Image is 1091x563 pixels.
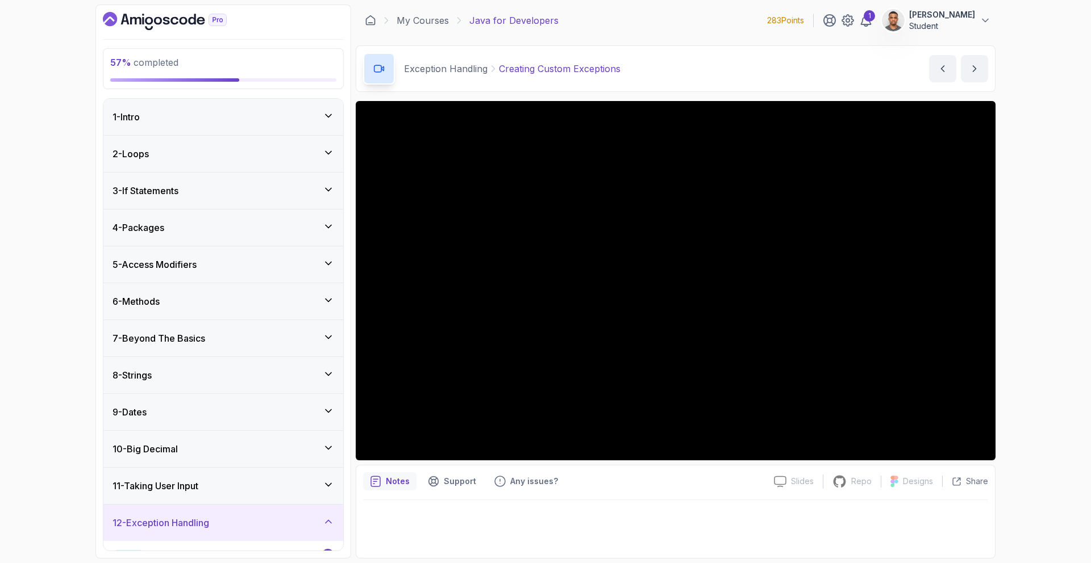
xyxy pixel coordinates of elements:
h3: 7 - Beyond The Basics [113,331,205,345]
h3: 11 - Taking User Input [113,479,198,493]
p: Any issues? [510,476,558,487]
a: Dashboard [365,15,376,26]
button: 9-Dates [103,394,343,430]
button: 11-Taking User Input [103,468,343,504]
p: [PERSON_NAME] [909,9,975,20]
a: Dashboard [103,12,253,30]
p: Share [966,476,988,487]
h3: 4 - Packages [113,221,164,234]
p: 283 Points [767,15,804,26]
button: 8-Strings [103,357,343,393]
button: 6-Methods [103,283,343,320]
h3: 12 - Exception Handling [113,516,209,530]
h3: 9 - Dates [113,405,147,419]
button: Feedback button [488,472,565,490]
a: 1 [859,14,873,27]
button: 3-If Statements [103,173,343,209]
span: completed [110,57,178,68]
div: 1 [864,10,875,22]
button: notes button [363,472,417,490]
p: Repo [851,476,872,487]
p: Java for Developers [469,14,559,27]
button: previous content [929,55,956,82]
button: 7-Beyond The Basics [103,320,343,356]
button: 5-Access Modifiers [103,246,343,283]
p: Support [444,476,476,487]
h3: 10 - Big Decimal [113,442,178,456]
span: 57 % [110,57,131,68]
p: Notes [386,476,410,487]
button: 10-Big Decimal [103,431,343,467]
p: Exception Handling [404,62,488,75]
p: Designs [903,476,933,487]
button: 12-Exception Handling [103,505,343,541]
button: 2-Loops [103,136,343,172]
p: Creating Custom Exceptions [499,62,621,75]
button: user profile image[PERSON_NAME]Student [882,9,991,32]
img: user profile image [882,10,904,31]
button: 4-Packages [103,209,343,246]
button: 1-Intro [103,99,343,135]
button: Share [942,476,988,487]
h3: 1 - Intro [113,110,140,124]
h3: 6 - Methods [113,295,160,308]
p: Slides [791,476,814,487]
h3: 3 - If Statements [113,184,178,198]
iframe: 14 - Creating Custom Exceptions [356,101,996,460]
a: My Courses [397,14,449,27]
h3: 2 - Loops [113,147,149,161]
button: next content [961,55,988,82]
h3: 8 - Strings [113,368,152,382]
h3: 5 - Access Modifiers [113,258,197,271]
button: Support button [421,472,483,490]
p: Student [909,20,975,32]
